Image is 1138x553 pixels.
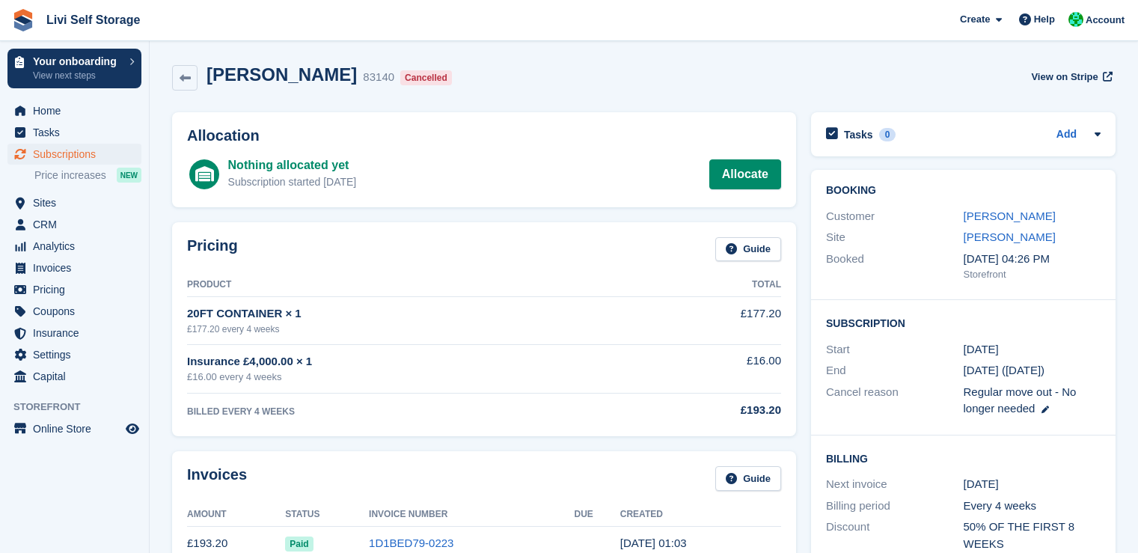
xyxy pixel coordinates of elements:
span: Capital [33,366,123,387]
h2: Tasks [844,128,873,141]
a: menu [7,144,141,165]
span: Help [1034,12,1055,27]
span: Settings [33,344,123,365]
a: menu [7,301,141,322]
a: Guide [715,466,781,491]
a: menu [7,323,141,343]
a: Guide [715,237,781,262]
span: Account [1086,13,1125,28]
h2: Billing [826,450,1101,465]
span: Insurance [33,323,123,343]
a: menu [7,279,141,300]
h2: Booking [826,185,1101,197]
span: [DATE] ([DATE]) [964,364,1045,376]
th: Status [285,503,369,527]
div: Billing period [826,498,964,515]
h2: Invoices [187,466,247,491]
div: Every 4 weeks [964,498,1101,515]
span: Sites [33,192,123,213]
a: 1D1BED79-0223 [369,537,453,549]
div: 83140 [363,69,394,86]
th: Invoice Number [369,503,574,527]
div: NEW [117,168,141,183]
div: 20FT CONTAINER × 1 [187,305,636,323]
a: menu [7,418,141,439]
span: Invoices [33,257,123,278]
th: Amount [187,503,285,527]
div: Booked [826,251,964,282]
div: £16.00 every 4 weeks [187,370,636,385]
div: Subscription started [DATE] [228,174,357,190]
a: Your onboarding View next steps [7,49,141,88]
span: Analytics [33,236,123,257]
div: Next invoice [826,476,964,493]
div: Cancelled [400,70,452,85]
td: £16.00 [636,344,781,393]
span: Regular move out - No longer needed [964,385,1077,415]
a: menu [7,366,141,387]
span: Online Store [33,418,123,439]
th: Due [574,503,620,527]
span: Pricing [33,279,123,300]
h2: [PERSON_NAME] [207,64,357,85]
div: 0 [879,128,896,141]
a: [PERSON_NAME] [964,230,1056,243]
p: Your onboarding [33,56,122,67]
div: Customer [826,208,964,225]
div: Insurance £4,000.00 × 1 [187,353,636,370]
img: stora-icon-8386f47178a22dfd0bd8f6a31ec36ba5ce8667c1dd55bd0f319d3a0aa187defe.svg [12,9,34,31]
a: Preview store [123,420,141,438]
span: Paid [285,537,313,552]
div: Site [826,229,964,246]
span: Home [33,100,123,121]
a: menu [7,122,141,143]
a: [PERSON_NAME] [964,210,1056,222]
div: £193.20 [636,402,781,419]
h2: Pricing [187,237,238,262]
th: Created [620,503,781,527]
div: Start [826,341,964,358]
span: Create [960,12,990,27]
a: menu [7,236,141,257]
a: Price increases NEW [34,167,141,183]
div: [DATE] [964,476,1101,493]
a: menu [7,192,141,213]
a: Livi Self Storage [40,7,146,32]
div: Cancel reason [826,384,964,418]
a: menu [7,344,141,365]
span: CRM [33,214,123,235]
div: 50% OF THE FIRST 8 WEEKS [964,519,1101,552]
h2: Subscription [826,315,1101,330]
a: menu [7,100,141,121]
div: Storefront [964,267,1101,282]
div: Nothing allocated yet [228,156,357,174]
a: View on Stripe [1025,64,1116,89]
span: Coupons [33,301,123,322]
td: £177.20 [636,297,781,344]
span: Subscriptions [33,144,123,165]
div: £177.20 every 4 weeks [187,323,636,336]
span: Storefront [13,400,149,415]
a: menu [7,257,141,278]
th: Product [187,273,636,297]
div: Discount [826,519,964,552]
a: menu [7,214,141,235]
div: [DATE] 04:26 PM [964,251,1101,268]
th: Total [636,273,781,297]
div: BILLED EVERY 4 WEEKS [187,405,636,418]
img: Joe Robertson [1068,12,1083,27]
span: View on Stripe [1031,70,1098,85]
a: Add [1056,126,1077,144]
span: Tasks [33,122,123,143]
h2: Allocation [187,127,781,144]
span: Price increases [34,168,106,183]
a: Allocate [709,159,781,189]
p: View next steps [33,69,122,82]
time: 2025-04-25 00:00:00 UTC [964,341,999,358]
div: End [826,362,964,379]
time: 2025-07-18 00:03:13 UTC [620,537,687,549]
